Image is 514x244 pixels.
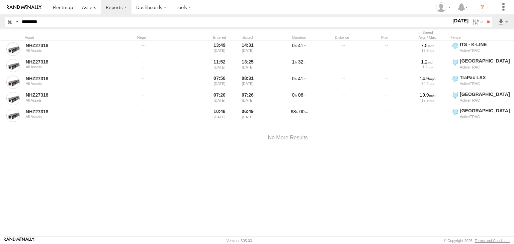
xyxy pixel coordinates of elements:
[470,17,484,27] label: Search Filter Options
[322,35,362,40] div: Distance
[26,82,117,86] div: All Assets
[292,92,297,98] span: 0
[26,115,117,119] div: All Assets
[26,76,117,82] a: NHZ27318
[409,48,447,52] div: 19.9
[298,92,307,98] span: 06
[291,109,298,114] span: 68
[298,59,307,65] span: 32
[235,58,260,73] div: 13:25 [DATE]
[207,41,232,57] div: 13:49 [DATE]
[207,91,232,107] div: 07:20 [DATE]
[477,2,488,13] i: ?
[444,239,510,243] div: © Copyright 2025 -
[409,59,447,65] div: 1.2
[26,109,117,115] a: NHZ27318
[279,35,319,40] div: Duration
[14,17,19,27] label: Search Query
[409,92,447,98] div: 19.9
[298,43,307,48] span: 41
[235,91,260,107] div: 07:26 [DATE]
[4,237,34,244] a: Visit our Website
[26,92,117,98] a: NHZ27318
[409,82,447,86] div: 34.2
[26,59,117,65] a: NHZ27318
[409,98,447,102] div: 19.9
[227,239,252,243] div: Version: 305.03
[25,35,118,40] div: Asset
[365,35,405,40] div: Fuel
[299,109,308,114] span: 00
[409,76,447,82] div: 14.9
[207,35,232,40] div: Entered
[451,17,470,24] label: [DATE]
[235,108,260,123] div: 06:49 [DATE]
[26,65,117,69] div: All Assets
[292,43,297,48] span: 0
[207,58,232,73] div: 11:52 [DATE]
[7,5,41,10] img: rand-logo.svg
[409,42,447,48] div: 7.5
[298,76,307,81] span: 41
[292,76,297,81] span: 0
[497,17,509,27] label: Export results as...
[207,75,232,90] div: 07:50 [DATE]
[207,108,232,123] div: 10:48 [DATE]
[137,35,204,40] div: Rego
[235,75,260,90] div: 08:31 [DATE]
[409,65,447,69] div: 1.2
[235,41,260,57] div: 14:31 [DATE]
[26,42,117,48] a: NHZ27318
[26,98,117,102] div: All Assets
[26,48,117,52] div: All Assets
[434,2,453,12] div: Zulema McIntosch
[292,59,297,65] span: 1
[235,35,260,40] div: Exited
[475,239,510,243] a: Terms and Conditions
